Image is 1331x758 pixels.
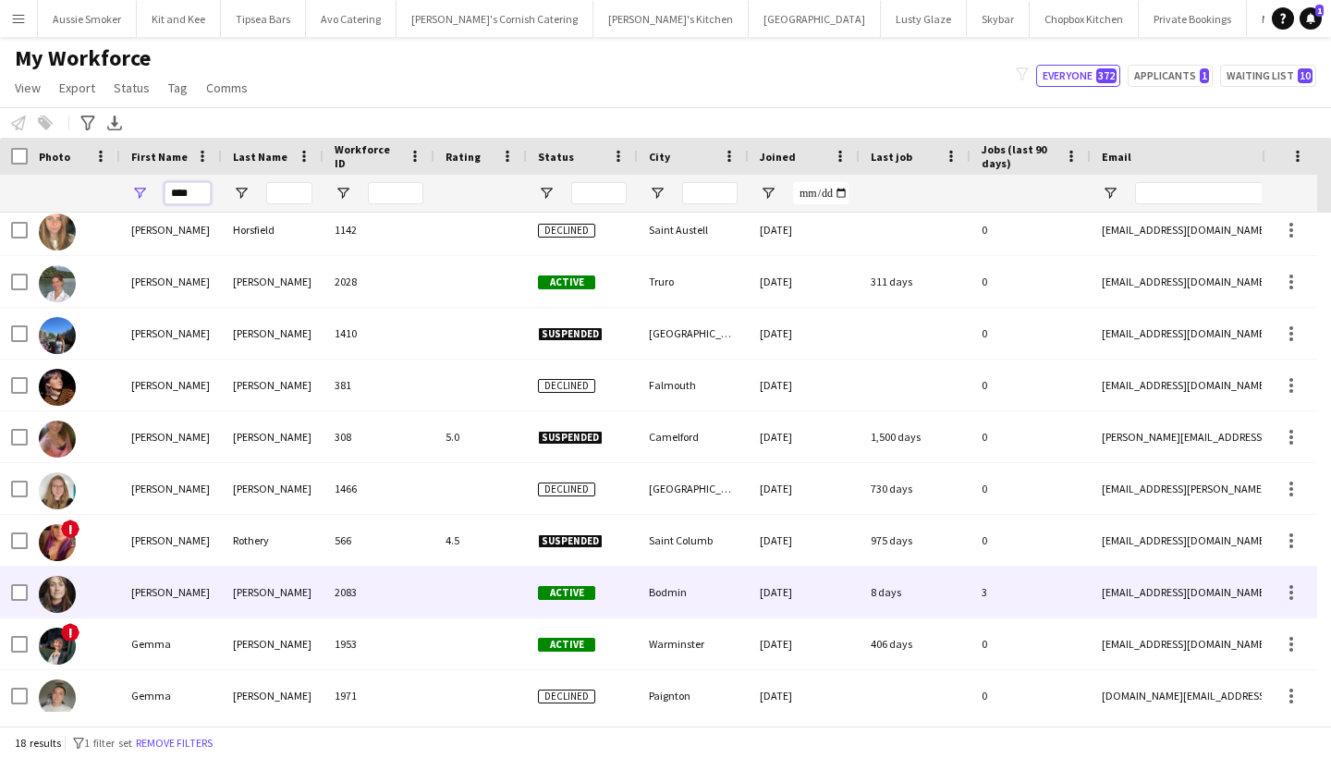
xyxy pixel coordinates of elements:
[120,204,222,255] div: [PERSON_NAME]
[860,463,971,514] div: 730 days
[971,618,1091,669] div: 0
[106,76,157,100] a: Status
[971,204,1091,255] div: 0
[1096,68,1117,83] span: 372
[749,670,860,721] div: [DATE]
[638,567,749,617] div: Bodmin
[749,567,860,617] div: [DATE]
[206,79,248,96] span: Comms
[114,79,150,96] span: Status
[860,256,971,307] div: 311 days
[793,182,849,204] input: Joined Filter Input
[967,1,1030,37] button: Skybar
[1102,150,1131,164] span: Email
[638,360,749,410] div: Falmouth
[324,618,434,669] div: 1953
[120,308,222,359] div: [PERSON_NAME]
[971,256,1091,307] div: 0
[538,327,603,341] span: Suspended
[749,360,860,410] div: [DATE]
[131,185,148,202] button: Open Filter Menu
[161,76,195,100] a: Tag
[982,142,1057,170] span: Jobs (last 90 days)
[39,472,76,509] img: Emma Porter
[760,185,776,202] button: Open Filter Menu
[39,369,76,406] img: Emma Martin
[168,79,188,96] span: Tag
[971,567,1091,617] div: 3
[132,733,216,753] button: Remove filters
[222,567,324,617] div: [PERSON_NAME]
[222,256,324,307] div: [PERSON_NAME]
[120,567,222,617] div: [PERSON_NAME]
[39,421,76,458] img: Emma Parkman
[324,515,434,566] div: 566
[1139,1,1247,37] button: Private Bookings
[571,182,627,204] input: Status Filter Input
[335,142,401,170] span: Workforce ID
[222,204,324,255] div: Horsfield
[649,150,670,164] span: City
[39,150,70,164] span: Photo
[324,256,434,307] div: 2028
[1128,65,1213,87] button: Applicants1
[538,638,595,652] span: Active
[165,182,211,204] input: First Name Filter Input
[538,150,574,164] span: Status
[221,1,306,37] button: Tipsea Bars
[222,463,324,514] div: [PERSON_NAME]
[749,1,881,37] button: [GEOGRAPHIC_DATA]
[77,112,99,134] app-action-btn: Advanced filters
[638,204,749,255] div: Saint Austell
[749,411,860,462] div: [DATE]
[59,79,95,96] span: Export
[538,690,595,703] span: Declined
[222,618,324,669] div: [PERSON_NAME]
[120,670,222,721] div: Gemma
[434,515,527,566] div: 4.5
[638,515,749,566] div: Saint Columb
[324,308,434,359] div: 1410
[538,185,555,202] button: Open Filter Menu
[39,265,76,302] img: Emma Johns
[233,150,287,164] span: Last Name
[120,411,222,462] div: [PERSON_NAME]
[638,463,749,514] div: [GEOGRAPHIC_DATA]
[39,317,76,354] img: Emma Marsh
[538,275,595,289] span: Active
[324,463,434,514] div: 1466
[638,308,749,359] div: [GEOGRAPHIC_DATA]
[1200,68,1209,83] span: 1
[120,256,222,307] div: [PERSON_NAME]
[222,515,324,566] div: Rothery
[649,185,665,202] button: Open Filter Menu
[860,567,971,617] div: 8 days
[881,1,967,37] button: Lusty Glaze
[638,256,749,307] div: Truro
[131,150,188,164] span: First Name
[860,618,971,669] div: 406 days
[971,515,1091,566] div: 0
[971,308,1091,359] div: 0
[199,76,255,100] a: Comms
[38,1,137,37] button: Aussie Smoker
[306,1,397,37] button: Avo Catering
[1298,68,1313,83] span: 10
[222,411,324,462] div: [PERSON_NAME]
[324,411,434,462] div: 308
[137,1,221,37] button: Kit and Kee
[1030,1,1139,37] button: Chopbox Kitchen
[538,379,595,393] span: Declined
[971,463,1091,514] div: 0
[15,44,151,72] span: My Workforce
[222,308,324,359] div: [PERSON_NAME]
[638,670,749,721] div: Paignton
[1315,5,1324,17] span: 1
[233,185,250,202] button: Open Filter Menu
[638,411,749,462] div: Camelford
[538,224,595,238] span: Declined
[324,567,434,617] div: 2083
[324,204,434,255] div: 1142
[1102,185,1118,202] button: Open Filter Menu
[335,185,351,202] button: Open Filter Menu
